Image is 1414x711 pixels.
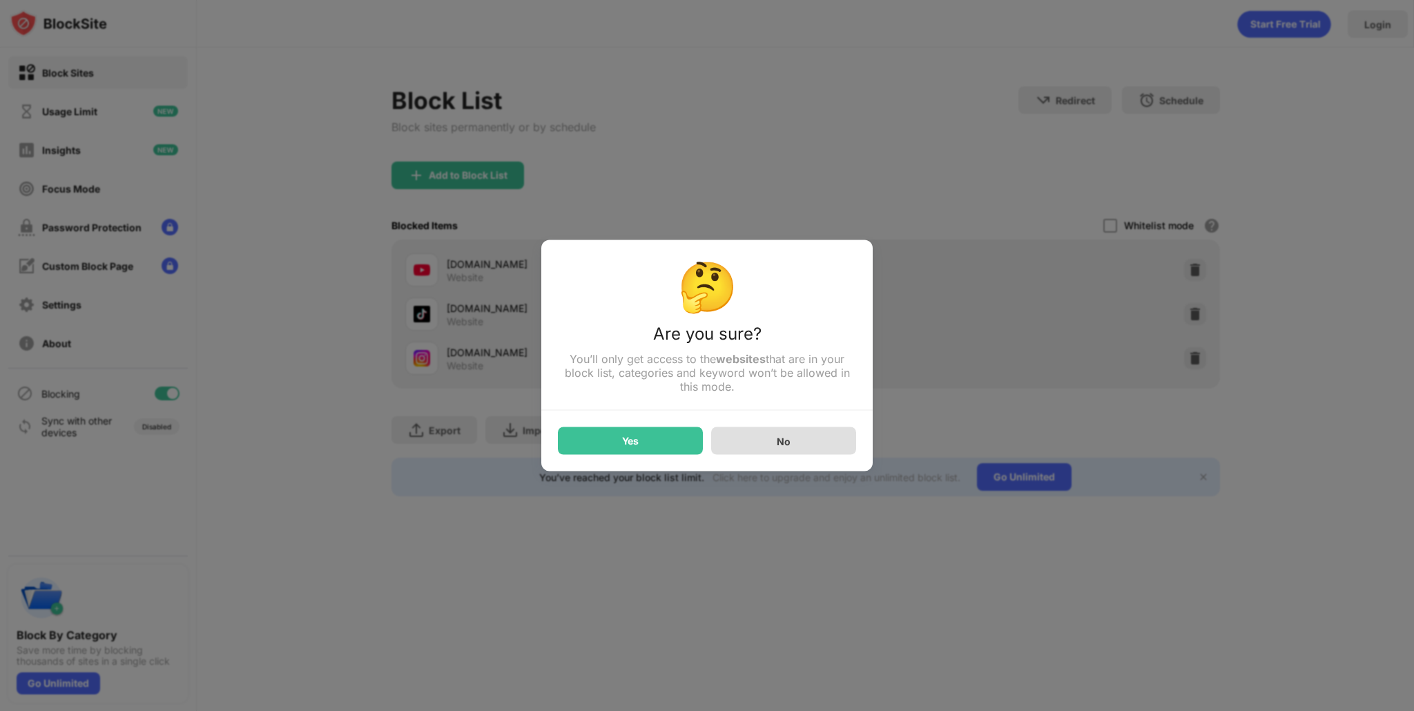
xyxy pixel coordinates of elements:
[558,257,856,315] div: 🤔
[716,352,766,366] strong: websites
[558,324,856,352] div: Are you sure?
[558,352,856,393] div: You’ll only get access to the that are in your block list, categories and keyword won’t be allowe...
[622,436,639,447] div: Yes
[777,435,791,447] div: No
